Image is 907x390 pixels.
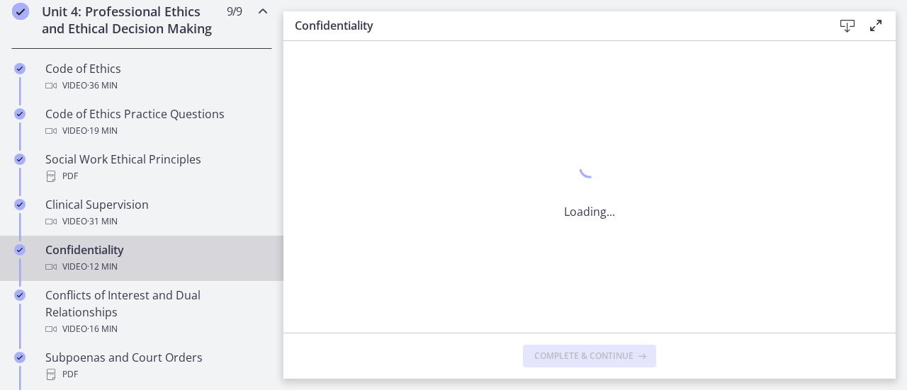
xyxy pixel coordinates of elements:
div: Video [45,321,266,338]
div: Confidentiality [45,241,266,275]
button: Complete & continue [523,345,656,367]
i: Completed [14,352,26,363]
i: Completed [14,154,26,165]
span: Complete & continue [534,350,633,362]
div: Video [45,258,266,275]
div: PDF [45,168,266,185]
h2: Unit 4: Professional Ethics and Ethical Decision Making [42,3,215,37]
div: Clinical Supervision [45,196,266,230]
div: Video [45,77,266,94]
div: 1 [564,154,615,186]
span: · 36 min [87,77,118,94]
i: Completed [14,63,26,74]
h3: Confidentiality [295,17,811,34]
i: Completed [14,108,26,120]
span: · 31 min [87,213,118,230]
div: Code of Ethics [45,60,266,94]
i: Completed [14,199,26,210]
i: Completed [14,289,26,301]
div: Video [45,122,266,139]
i: Completed [12,3,29,20]
div: Video [45,213,266,230]
span: · 19 min [87,122,118,139]
div: Code of Ethics Practice Questions [45,105,266,139]
span: 9 / 9 [227,3,242,20]
div: PDF [45,366,266,383]
i: Completed [14,244,26,256]
span: · 16 min [87,321,118,338]
span: · 12 min [87,258,118,275]
div: Subpoenas and Court Orders [45,349,266,383]
div: Conflicts of Interest and Dual Relationships [45,287,266,338]
p: Loading... [564,203,615,220]
div: Social Work Ethical Principles [45,151,266,185]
